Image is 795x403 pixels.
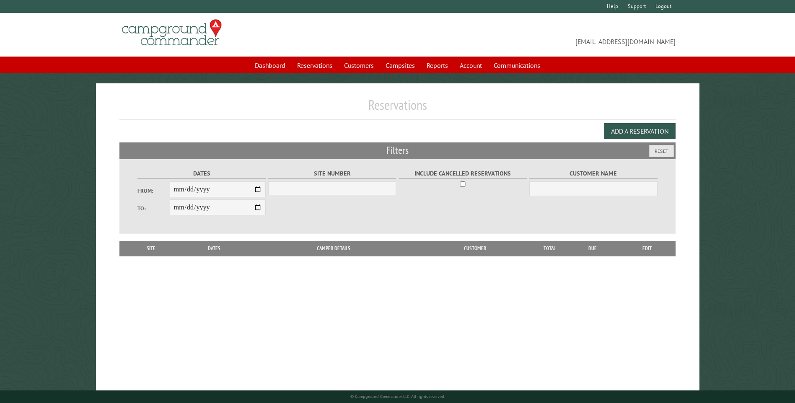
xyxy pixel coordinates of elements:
[529,169,657,178] label: Customer Name
[268,169,396,178] label: Site Number
[533,241,566,256] th: Total
[339,57,379,73] a: Customers
[119,97,675,120] h1: Reservations
[566,241,619,256] th: Due
[137,169,265,178] label: Dates
[137,187,169,195] label: From:
[604,123,676,139] button: Add a Reservation
[489,57,545,73] a: Communications
[124,241,178,256] th: Site
[137,204,169,212] label: To:
[619,241,676,256] th: Edit
[398,23,676,46] span: [EMAIL_ADDRESS][DOMAIN_NAME]
[350,394,445,399] small: © Campground Commander LLC. All rights reserved.
[455,57,487,73] a: Account
[422,57,453,73] a: Reports
[417,241,533,256] th: Customer
[250,241,417,256] th: Camper Details
[119,16,224,49] img: Campground Commander
[649,145,674,157] button: Reset
[381,57,420,73] a: Campsites
[292,57,337,73] a: Reservations
[179,241,250,256] th: Dates
[250,57,290,73] a: Dashboard
[399,169,527,178] label: Include Cancelled Reservations
[119,142,675,158] h2: Filters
